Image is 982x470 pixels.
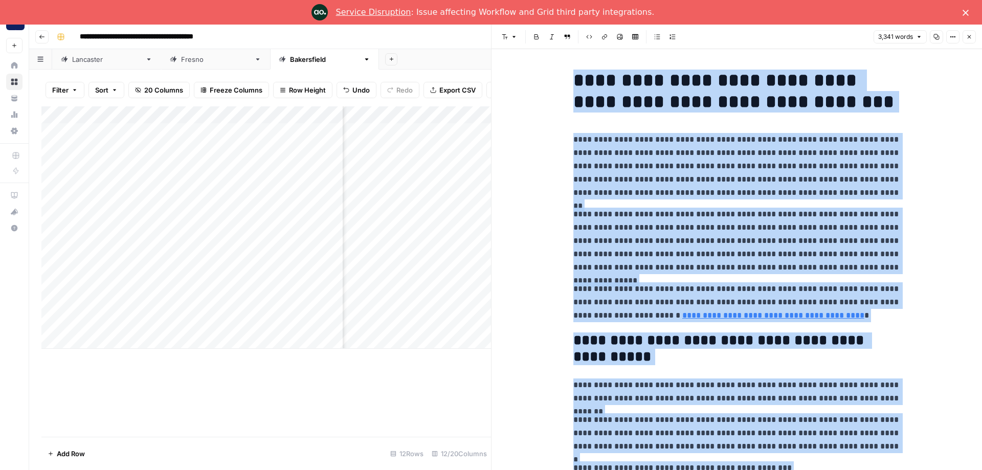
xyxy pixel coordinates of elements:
[181,54,250,64] div: [GEOGRAPHIC_DATA]
[6,204,23,220] button: What's new?
[428,445,491,462] div: 12/20 Columns
[290,54,359,64] div: [GEOGRAPHIC_DATA]
[963,9,973,15] div: Close
[46,82,84,98] button: Filter
[381,82,419,98] button: Redo
[52,49,161,70] a: [GEOGRAPHIC_DATA]
[311,4,328,20] img: Profile image for Engineering
[128,82,190,98] button: 20 Columns
[270,49,379,70] a: [GEOGRAPHIC_DATA]
[273,82,332,98] button: Row Height
[210,85,262,95] span: Freeze Columns
[289,85,326,95] span: Row Height
[6,187,23,204] a: AirOps Academy
[194,82,269,98] button: Freeze Columns
[336,7,655,17] div: : Issue affecting Workflow and Grid third party integrations.
[386,445,428,462] div: 12 Rows
[7,204,22,219] div: What's new?
[161,49,270,70] a: [GEOGRAPHIC_DATA]
[336,7,411,17] a: Service Disruption
[6,90,23,106] a: Your Data
[6,74,23,90] a: Browse
[352,85,370,95] span: Undo
[6,123,23,139] a: Settings
[6,220,23,236] button: Help + Support
[874,30,927,43] button: 3,341 words
[337,82,376,98] button: Undo
[439,85,476,95] span: Export CSV
[6,106,23,123] a: Usage
[6,57,23,74] a: Home
[396,85,413,95] span: Redo
[144,85,183,95] span: 20 Columns
[72,54,141,64] div: [GEOGRAPHIC_DATA]
[423,82,482,98] button: Export CSV
[52,85,69,95] span: Filter
[88,82,124,98] button: Sort
[57,449,85,459] span: Add Row
[878,32,913,41] span: 3,341 words
[41,445,91,462] button: Add Row
[95,85,108,95] span: Sort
